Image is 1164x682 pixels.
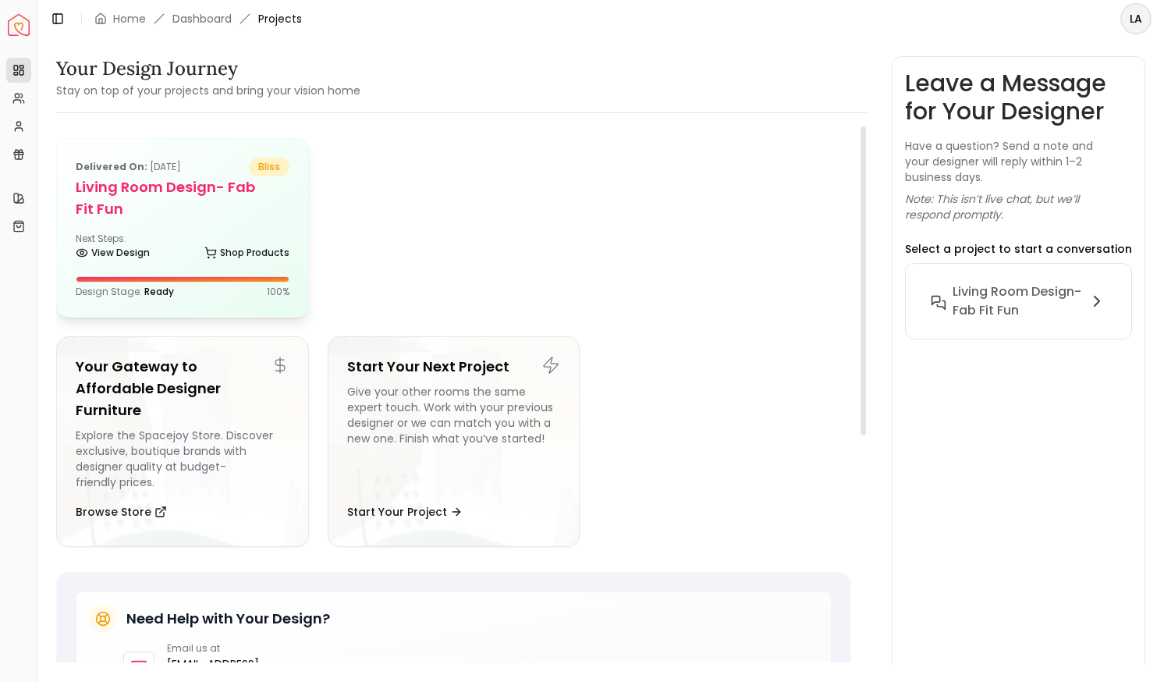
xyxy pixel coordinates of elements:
p: Select a project to start a conversation [905,241,1132,257]
button: Start Your Project [347,496,463,527]
p: Note: This isn’t live chat, but we’ll respond promptly. [905,191,1132,222]
a: Your Gateway to Affordable Designer FurnitureExplore the Spacejoy Store. Discover exclusive, bout... [56,336,309,547]
h5: Start Your Next Project [347,356,561,378]
p: Email us at [167,642,279,655]
h5: Living Room Design- Fab Fit Fun [76,176,289,220]
button: LA [1120,3,1152,34]
h5: Need Help with Your Design? [126,608,330,630]
div: Give your other rooms the same expert touch. Work with your previous designer or we can match you... [347,384,561,490]
span: bliss [249,158,289,176]
span: Projects [258,11,302,27]
p: Design Stage: [76,286,174,298]
h3: Your Design Journey [56,56,360,81]
button: Living Room Design- Fab Fit Fun [918,276,1119,326]
h6: Living Room Design- Fab Fit Fun [953,282,1081,320]
div: Explore the Spacejoy Store. Discover exclusive, boutique brands with designer quality at budget-f... [76,428,289,490]
a: Shop Products [204,242,289,264]
a: Start Your Next ProjectGive your other rooms the same expert touch. Work with your previous desig... [328,336,580,547]
span: Ready [144,285,174,298]
nav: breadcrumb [94,11,302,27]
a: Spacejoy [8,14,30,36]
div: Next Steps: [76,233,289,264]
b: Delivered on: [76,160,147,173]
a: Home [113,11,146,27]
h5: Your Gateway to Affordable Designer Furniture [76,356,289,421]
p: [DATE] [76,158,181,176]
a: Dashboard [172,11,232,27]
button: Browse Store [76,496,167,527]
p: 100 % [267,286,289,298]
h3: Leave a Message for Your Designer [905,69,1132,126]
span: LA [1122,5,1150,33]
small: Stay on top of your projects and bring your vision home [56,83,360,98]
p: Have a question? Send a note and your designer will reply within 1–2 business days. [905,138,1132,185]
a: View Design [76,242,150,264]
img: Spacejoy Logo [8,14,30,36]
